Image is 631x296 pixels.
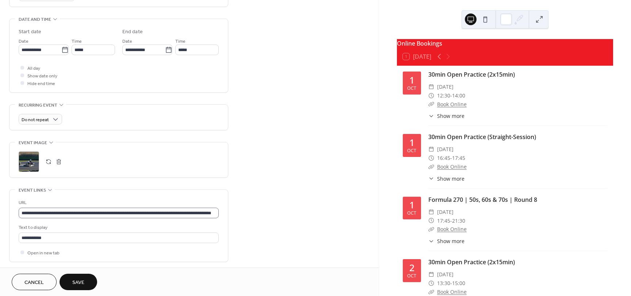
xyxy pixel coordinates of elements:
div: Oct [407,211,416,216]
span: Time [72,38,82,45]
button: Save [60,274,97,290]
div: ​ [428,112,434,120]
span: - [450,154,452,162]
span: - [450,91,452,100]
div: ​ [428,208,434,216]
span: Date [122,38,132,45]
div: Online Bookings [397,39,613,48]
span: 12:30 [437,91,450,100]
span: Hide end time [27,80,55,88]
div: Oct [407,86,416,91]
span: Show more [437,112,464,120]
span: Save [72,279,84,287]
div: ​ [428,91,434,100]
span: 15:00 [452,279,465,288]
div: Oct [407,274,416,278]
div: ​ [428,175,434,182]
div: ​ [428,225,434,234]
span: 17:45 [437,216,450,225]
span: [DATE] [437,145,454,154]
span: Cancel [24,279,44,287]
div: 2 [409,263,414,272]
a: Book Online [437,288,467,295]
span: - [450,216,452,225]
span: Date and time [19,16,51,23]
div: Start date [19,28,41,36]
a: Book Online [437,226,467,232]
div: Oct [407,149,416,153]
div: ​ [428,237,434,245]
div: ​ [428,100,434,109]
span: Do not repeat [22,116,49,124]
div: ​ [428,82,434,91]
div: 1 [409,138,414,147]
span: All day [27,65,40,72]
span: - [450,279,452,288]
div: ​ [428,145,434,154]
a: 30min Open Practice (2x15min) [428,258,515,266]
span: Show more [437,237,464,245]
span: 17:45 [452,154,465,162]
div: Text to display [19,224,217,231]
div: ; [19,151,39,172]
span: Show more [437,175,464,182]
span: Date [19,38,28,45]
span: Show date only [27,72,57,80]
span: [DATE] [437,208,454,216]
div: URL [19,199,217,207]
span: [DATE] [437,82,454,91]
button: ​Show more [428,237,464,245]
span: Time [175,38,186,45]
span: [DATE] [437,270,454,279]
div: ​ [428,162,434,171]
div: ​ [428,216,434,225]
span: Open in new tab [27,249,60,257]
div: 1 [409,76,414,85]
a: Formula 270 | 50s, 60s & 70s | Round 8 [428,196,537,204]
a: Book Online [437,163,467,170]
span: Event image [19,139,47,147]
div: ​ [428,154,434,162]
a: 30min Open Practice (2x15min) [428,70,515,78]
div: ​ [428,279,434,288]
span: 21:30 [452,216,465,225]
span: 13:30 [437,279,450,288]
span: Event links [19,187,46,194]
button: ​Show more [428,112,464,120]
div: ​ [428,270,434,279]
div: End date [122,28,143,36]
button: Cancel [12,274,57,290]
span: 14:00 [452,91,465,100]
span: 16:45 [437,154,450,162]
span: Recurring event [19,101,57,109]
button: ​Show more [428,175,464,182]
a: 30min Open Practice (Straight-Session) [428,133,536,141]
div: 1 [409,200,414,209]
a: Book Online [437,101,467,108]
